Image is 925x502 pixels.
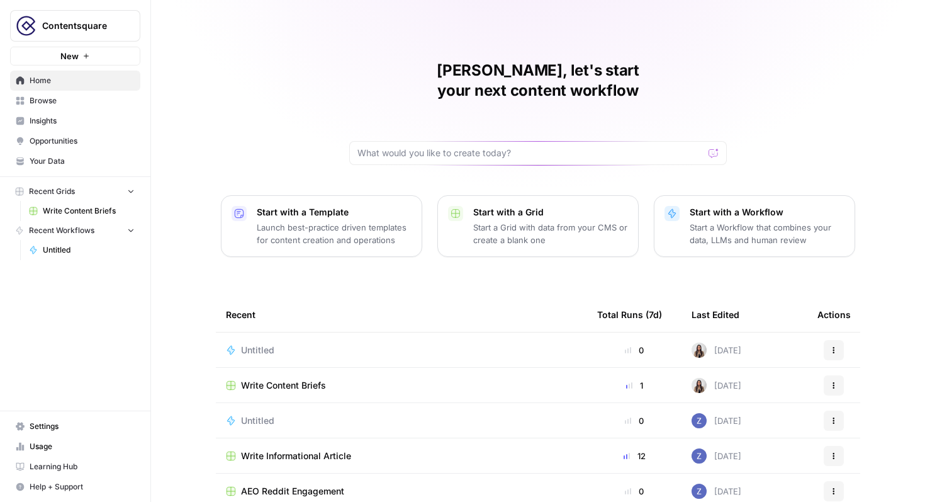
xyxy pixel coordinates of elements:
[30,156,135,167] span: Your Data
[241,450,351,462] span: Write Informational Article
[241,485,344,498] span: AEO Reddit Engagement
[10,71,140,91] a: Home
[473,206,628,219] p: Start with a Grid
[349,60,727,101] h1: [PERSON_NAME], let's start your next content workflow
[10,151,140,171] a: Your Data
[60,50,79,62] span: New
[10,131,140,151] a: Opportunities
[817,297,851,332] div: Actions
[10,221,140,240] button: Recent Workflows
[473,221,628,246] p: Start a Grid with data from your CMS or create a blank one
[692,484,707,499] img: if0rly7j6ey0lzdmkp6rmyzsebv0
[241,414,274,427] span: Untitled
[30,115,135,127] span: Insights
[30,481,135,493] span: Help + Support
[29,225,94,236] span: Recent Workflows
[690,221,844,246] p: Start a Workflow that combines your data, LLMs and human review
[257,206,412,219] p: Start with a Template
[30,95,135,106] span: Browse
[221,195,422,257] button: Start with a TemplateLaunch best-practice driven templates for content creation and operations
[30,421,135,432] span: Settings
[437,195,639,257] button: Start with a GridStart a Grid with data from your CMS or create a blank one
[10,91,140,111] a: Browse
[226,485,577,498] a: AEO Reddit Engagement
[10,47,140,66] button: New
[10,111,140,131] a: Insights
[29,186,75,197] span: Recent Grids
[241,379,326,392] span: Write Content Briefs
[23,201,140,221] a: Write Content Briefs
[30,135,135,147] span: Opportunities
[226,450,577,462] a: Write Informational Article
[597,379,671,392] div: 1
[42,20,118,32] span: Contentsquare
[692,448,707,464] img: if0rly7j6ey0lzdmkp6rmyzsebv0
[10,182,140,201] button: Recent Grids
[226,379,577,392] a: Write Content Briefs
[10,416,140,436] a: Settings
[597,297,662,332] div: Total Runs (7d)
[692,378,741,393] div: [DATE]
[654,195,855,257] button: Start with a WorkflowStart a Workflow that combines your data, LLMs and human review
[43,244,135,256] span: Untitled
[226,297,577,332] div: Recent
[690,206,844,219] p: Start with a Workflow
[10,457,140,477] a: Learning Hub
[30,461,135,472] span: Learning Hub
[692,484,741,499] div: [DATE]
[692,378,707,393] img: if2flulneyr79yo2dtfyo8cmvm4a
[23,240,140,260] a: Untitled
[241,344,274,357] span: Untitled
[692,343,707,358] img: if2flulneyr79yo2dtfyo8cmvm4a
[692,297,739,332] div: Last Edited
[43,205,135,217] span: Write Content Briefs
[692,413,707,428] img: if0rly7j6ey0lzdmkp6rmyzsebv0
[14,14,37,37] img: Contentsquare Logo
[226,414,577,427] a: Untitled
[692,448,741,464] div: [DATE]
[597,344,671,357] div: 0
[357,147,704,159] input: What would you like to create today?
[257,221,412,246] p: Launch best-practice driven templates for content creation and operations
[597,450,671,462] div: 12
[10,477,140,497] button: Help + Support
[692,343,741,358] div: [DATE]
[30,75,135,86] span: Home
[597,414,671,427] div: 0
[10,436,140,457] a: Usage
[30,441,135,452] span: Usage
[226,344,577,357] a: Untitled
[597,485,671,498] div: 0
[10,10,140,42] button: Workspace: Contentsquare
[692,413,741,428] div: [DATE]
